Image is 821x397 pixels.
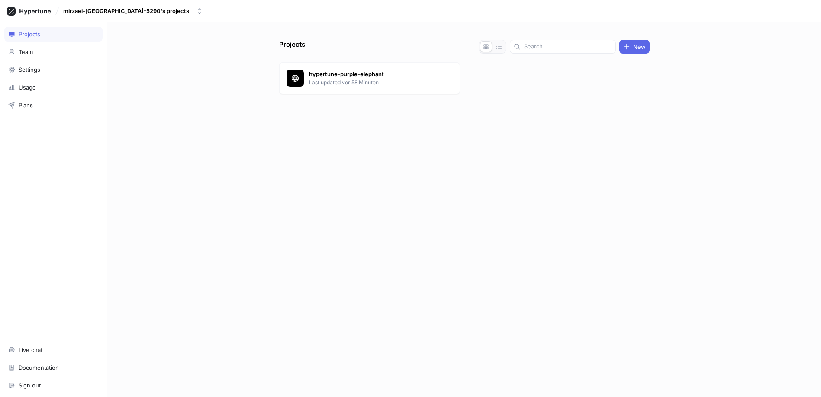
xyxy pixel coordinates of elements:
[19,66,40,73] div: Settings
[19,364,59,371] div: Documentation
[279,40,305,54] p: Projects
[19,48,33,55] div: Team
[63,7,189,15] div: mirzaei-[GEOGRAPHIC_DATA]-5290's projects
[19,346,42,353] div: Live chat
[19,84,36,91] div: Usage
[619,40,650,54] button: New
[4,45,103,59] a: Team
[60,4,206,18] button: mirzaei-[GEOGRAPHIC_DATA]-5290's projects
[524,42,612,51] input: Search...
[19,382,41,389] div: Sign out
[19,102,33,109] div: Plans
[4,98,103,112] a: Plans
[4,360,103,375] a: Documentation
[633,44,646,49] span: New
[4,27,103,42] a: Projects
[309,79,435,86] p: Last updated vor 58 Minuten
[4,62,103,77] a: Settings
[19,31,40,38] div: Projects
[4,80,103,95] a: Usage
[309,70,435,79] p: hypertune-purple-elephant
